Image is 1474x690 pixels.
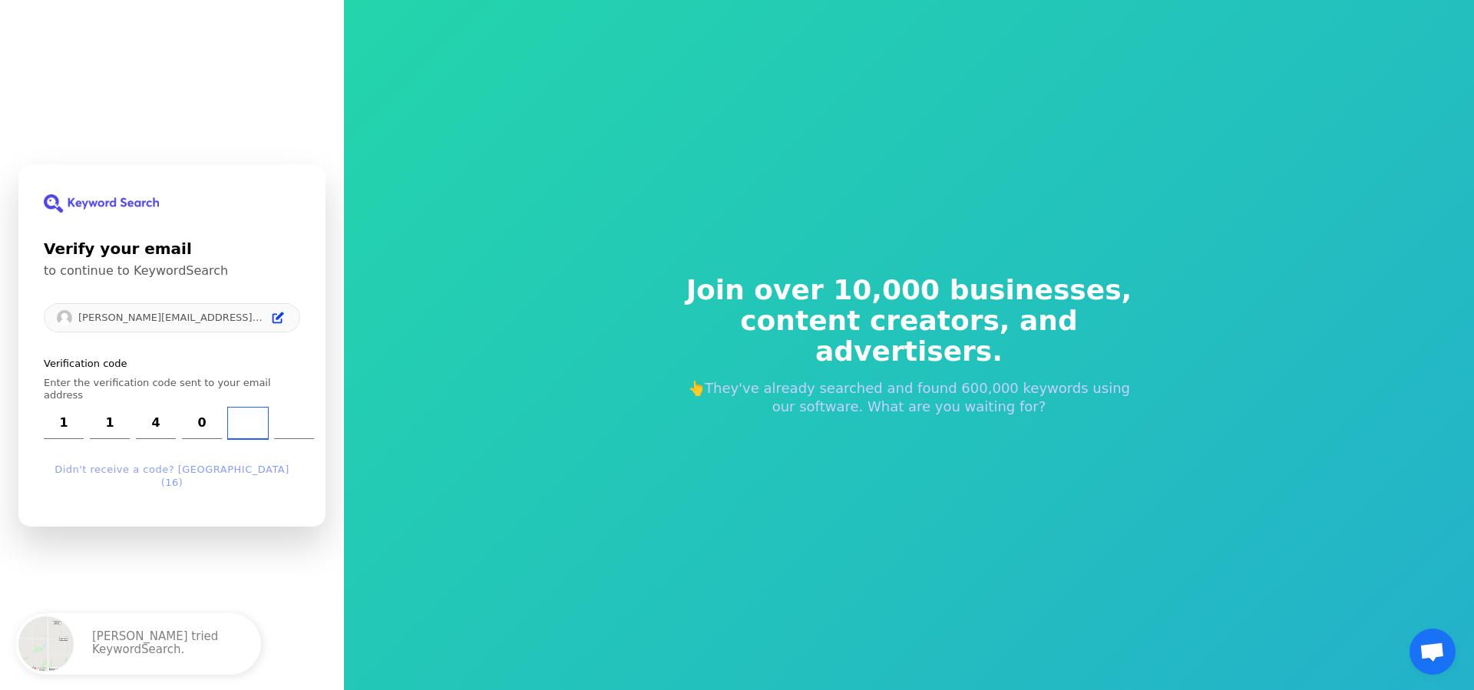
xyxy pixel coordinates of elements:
img: United States [18,616,74,672]
button: Edit [269,309,287,327]
p: Verification code [44,357,300,371]
input: Enter verification code. Digit 1 [44,408,84,439]
p: [PERSON_NAME][EMAIL_ADDRESS][DOMAIN_NAME] [78,311,263,323]
div: Open chat [1410,629,1456,675]
input: Digit 3 [136,408,176,439]
input: Digit 5 [228,408,268,439]
p: Enter the verification code sent to your email address [44,376,300,401]
h1: Verify your email [44,237,300,260]
p: to continue to KeywordSearch [44,263,300,279]
p: 👆They've already searched and found 600,000 keywords using our software. What are you waiting for? [676,379,1142,416]
span: Join over 10,000 businesses, [676,275,1142,305]
input: Digit 6 [274,408,314,439]
input: Digit 2 [90,408,130,439]
img: KeywordSearch [44,194,159,213]
span: content creators, and advertisers. [676,305,1142,367]
input: Digit 4 [182,408,222,439]
p: [PERSON_NAME] tried KeywordSearch. [92,630,246,658]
